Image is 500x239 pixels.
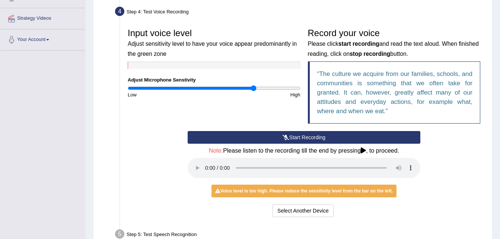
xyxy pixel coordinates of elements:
a: Your Account [0,29,85,48]
button: Select Another Device [273,204,334,217]
h3: Record your voice [308,28,481,58]
div: High [214,91,304,98]
small: Please click and read the text aloud. When finished reading, click on button. [308,41,479,57]
h3: Input voice level [128,28,300,58]
button: Start Recording [188,131,420,144]
div: Low [124,91,214,98]
div: Step 4: Test Voice Recording [112,4,489,21]
a: Strategy Videos [0,8,85,27]
b: start recording [338,41,379,47]
b: stop recording [350,51,390,57]
q: The culture we acquire from our families, schools, and communities is something that we often tak... [317,70,473,115]
small: Adjust sensitivity level to have your voice appear predominantly in the green zone [128,41,297,57]
div: Voice level is too high. Please reduce the sensitivity level from the bar on the left. [211,185,397,197]
h4: Please listen to the recording till the end by pressing , to proceed. [188,147,420,154]
label: Adjust Microphone Senstivity [128,76,196,83]
span: Note: [209,147,223,154]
